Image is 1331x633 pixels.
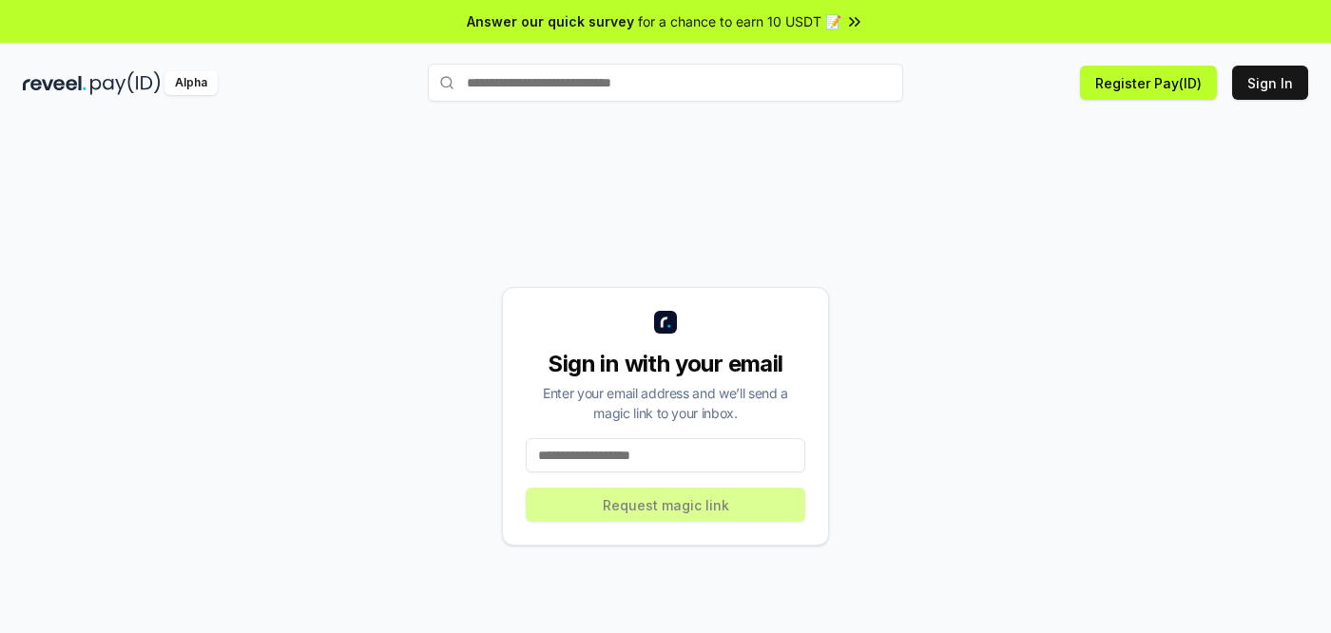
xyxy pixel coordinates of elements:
div: Alpha [164,71,218,95]
span: for a chance to earn 10 USDT 📝 [638,11,841,31]
img: pay_id [90,71,161,95]
img: logo_small [654,311,677,334]
div: Enter your email address and we’ll send a magic link to your inbox. [526,383,805,423]
button: Sign In [1232,66,1308,100]
img: reveel_dark [23,71,87,95]
button: Register Pay(ID) [1080,66,1217,100]
span: Answer our quick survey [467,11,634,31]
div: Sign in with your email [526,349,805,379]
